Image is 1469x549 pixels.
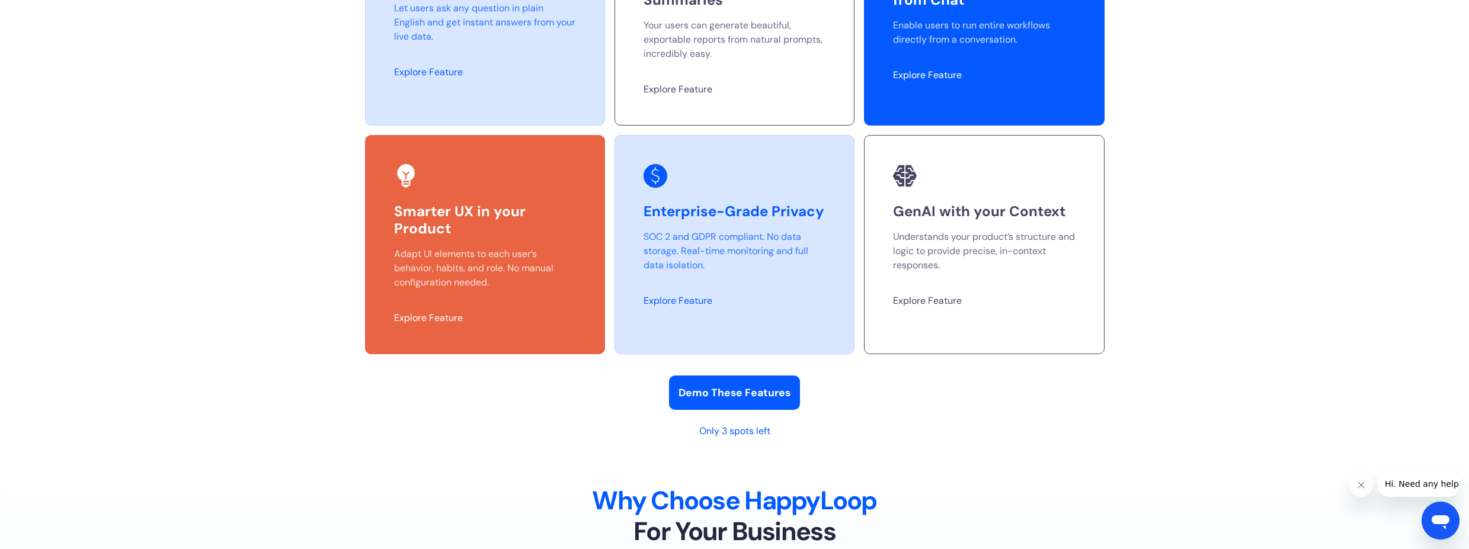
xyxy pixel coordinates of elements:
[893,203,1075,220] h3: GenAI with your Context
[644,230,825,272] p: SOC 2 and GDPR compliant. No data storage. Real-time monitoring and full data isolation.
[394,312,463,324] a: Learn More About This Feature
[394,247,576,290] p: Adapt UI elements to each user’s behavior, habits, and role. No manual configuration needed.
[679,385,790,400] div: Demo These Features
[403,486,1067,547] h2: Why Choose HappyLoop
[1349,473,1373,497] iframe: Fechar mensagem
[893,69,962,81] a: Learn More About This Feature
[669,375,800,410] a: Demo These Features
[893,294,962,307] a: Learn More About This Feature
[394,66,463,78] a: Learn More About This Feature
[365,424,1105,438] div: Only 3 spots left
[644,203,825,220] h3: Enterprise-Grade Privacy
[394,1,576,44] p: Let users ask any question in plain English and get instant answers from your live data.
[644,83,712,95] a: Learn More About This Feature
[893,230,1075,272] p: Understands your product’s structure and logic to provide precise, in-context responses.
[644,18,825,61] p: Your users can generate beautiful, exportable reports from natural prompts, incredibly easy.
[7,8,85,18] span: Hi. Need any help?
[633,515,836,548] span: For Your Business
[394,203,576,237] h3: Smarter UX in your Product
[893,18,1075,47] p: Enable users to run entire workflows directly from a conversation.
[644,294,712,307] a: Learn More About This Feature
[1422,502,1460,540] iframe: Botão para abrir a janela de mensagens
[1378,471,1460,497] iframe: Mensagem da empresa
